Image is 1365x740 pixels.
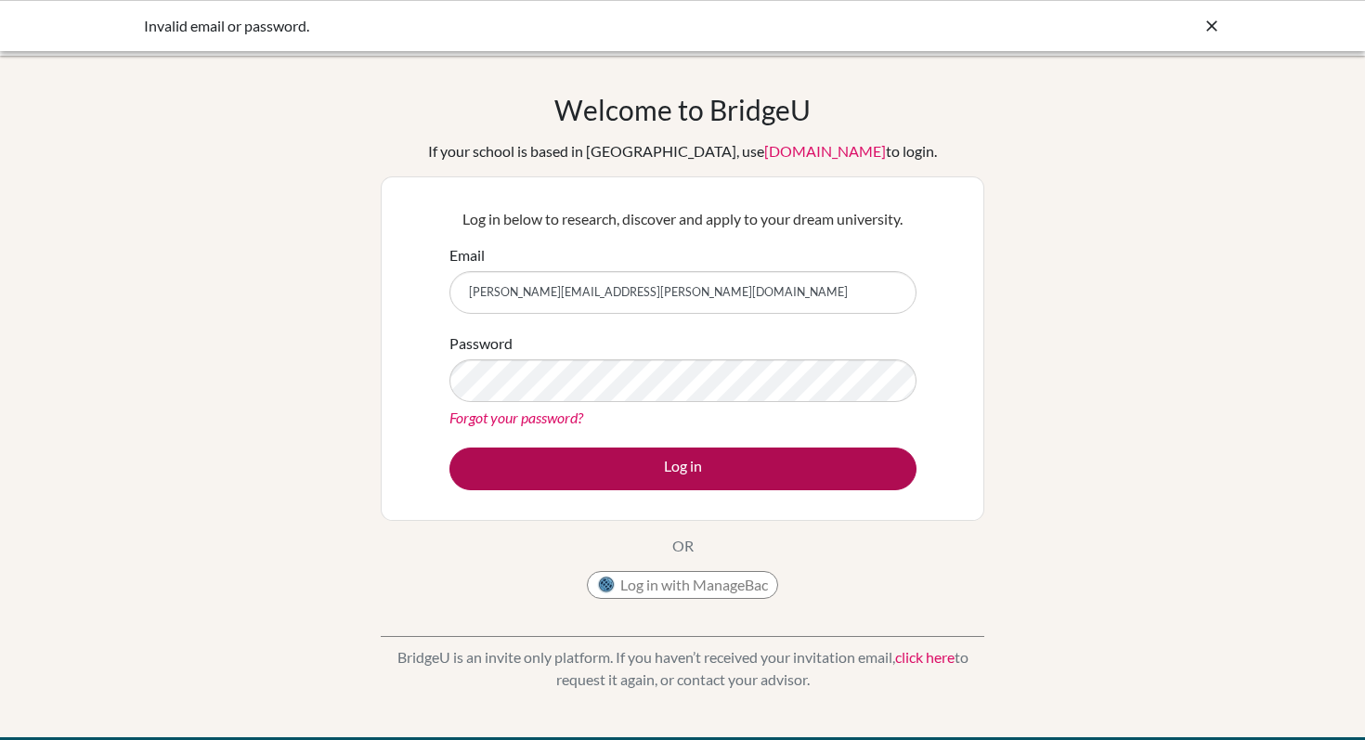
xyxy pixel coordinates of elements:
a: Forgot your password? [449,409,583,426]
label: Email [449,244,485,266]
button: Log in with ManageBac [587,571,778,599]
a: [DOMAIN_NAME] [764,142,886,160]
button: Log in [449,448,916,490]
div: If your school is based in [GEOGRAPHIC_DATA], use to login. [428,140,937,162]
a: click here [895,648,955,666]
div: Invalid email or password. [144,15,942,37]
label: Password [449,332,513,355]
h1: Welcome to BridgeU [554,93,811,126]
p: BridgeU is an invite only platform. If you haven’t received your invitation email, to request it ... [381,646,984,691]
p: Log in below to research, discover and apply to your dream university. [449,208,916,230]
p: OR [672,535,694,557]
